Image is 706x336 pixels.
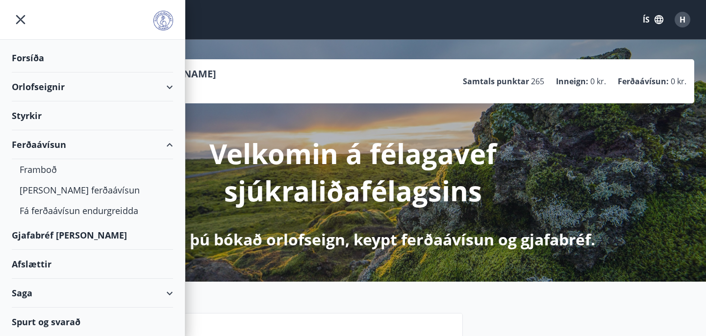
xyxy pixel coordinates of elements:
[12,101,173,130] div: Styrkir
[618,76,669,87] p: Ferðaávísun :
[556,76,588,87] p: Inneign :
[12,250,173,279] div: Afslættir
[12,279,173,308] div: Saga
[12,308,173,336] div: Spurt og svarað
[12,44,173,72] div: Forsíða
[531,76,544,87] span: 265
[12,221,173,250] div: Gjafabréf [PERSON_NAME]
[12,11,29,28] button: menu
[94,135,612,209] p: Velkomin á félagavef sjúkraliðafélagsins
[20,200,165,221] div: Fá ferðaávísun endurgreidda
[12,130,173,159] div: Ferðaávísun
[12,72,173,101] div: Orlofseignir
[590,76,606,87] span: 0 kr.
[20,180,165,200] div: [PERSON_NAME] ferðaávísun
[671,8,694,31] button: H
[680,14,685,25] span: H
[111,229,595,250] p: Hér getur þú bókað orlofseign, keypt ferðaávísun og gjafabréf.
[20,159,165,180] div: Framboð
[463,76,529,87] p: Samtals punktar
[671,76,686,87] span: 0 kr.
[153,11,173,30] img: union_logo
[637,11,669,28] button: ÍS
